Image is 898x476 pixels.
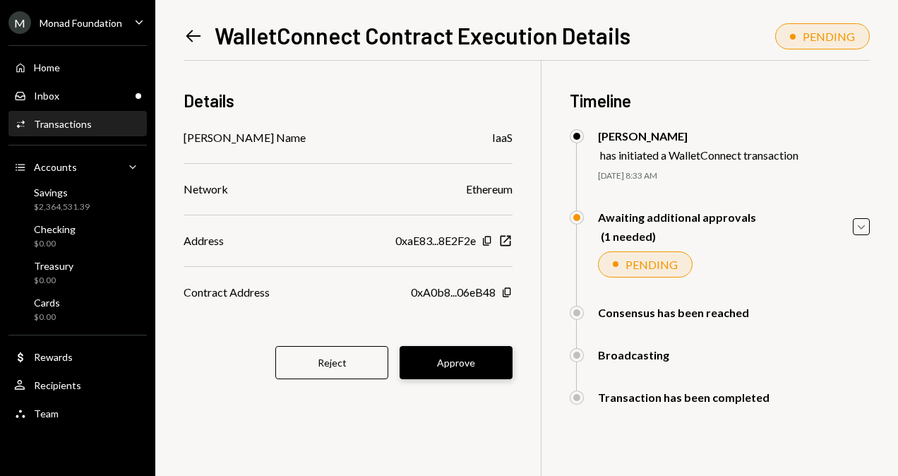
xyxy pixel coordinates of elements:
[275,346,388,379] button: Reject
[34,275,73,287] div: $0.00
[492,129,513,146] div: IaaS
[598,348,669,362] div: Broadcasting
[34,186,90,198] div: Savings
[598,306,749,319] div: Consensus has been reached
[34,407,59,420] div: Team
[34,297,60,309] div: Cards
[8,182,147,216] a: Savings$2,364,531.39
[8,344,147,369] a: Rewards
[8,83,147,108] a: Inbox
[34,118,92,130] div: Transactions
[34,379,81,391] div: Recipients
[8,154,147,179] a: Accounts
[34,201,90,213] div: $2,364,531.39
[8,11,31,34] div: M
[466,181,513,198] div: Ethereum
[184,284,270,301] div: Contract Address
[803,30,855,43] div: PENDING
[395,232,476,249] div: 0xaE83...8E2F2e
[34,260,73,272] div: Treasury
[598,129,798,143] div: [PERSON_NAME]
[34,90,59,102] div: Inbox
[34,351,73,363] div: Rewards
[34,223,76,235] div: Checking
[598,210,756,224] div: Awaiting additional approvals
[8,219,147,253] a: Checking$0.00
[8,292,147,326] a: Cards$0.00
[570,89,870,112] h3: Timeline
[34,238,76,250] div: $0.00
[8,111,147,136] a: Transactions
[215,21,630,49] h1: WalletConnect Contract Execution Details
[8,400,147,426] a: Team
[600,148,798,162] div: has initiated a WalletConnect transaction
[184,89,234,112] h3: Details
[34,311,60,323] div: $0.00
[34,61,60,73] div: Home
[184,181,228,198] div: Network
[598,170,870,182] div: [DATE] 8:33 AM
[601,230,756,243] div: (1 needed)
[8,256,147,290] a: Treasury$0.00
[8,54,147,80] a: Home
[625,258,678,271] div: PENDING
[8,372,147,398] a: Recipients
[34,161,77,173] div: Accounts
[598,391,770,404] div: Transaction has been completed
[411,284,496,301] div: 0xA0b8...06eB48
[400,346,513,379] button: Approve
[40,17,122,29] div: Monad Foundation
[184,232,224,249] div: Address
[184,129,306,146] div: [PERSON_NAME] Name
